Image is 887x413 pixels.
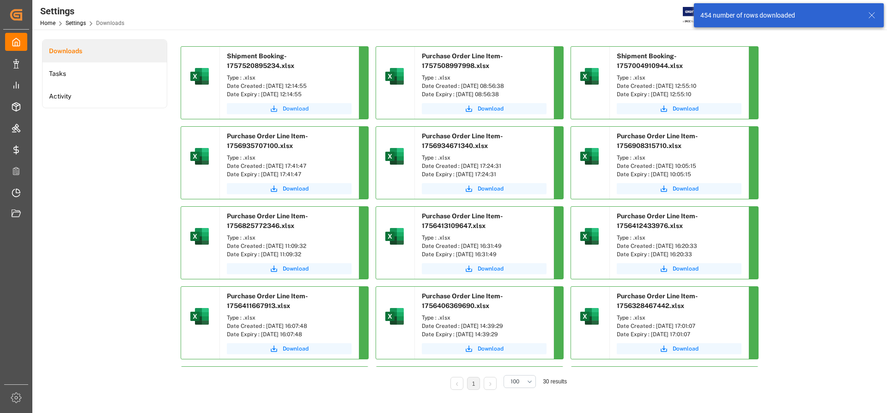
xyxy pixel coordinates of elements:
[283,265,309,273] span: Download
[617,162,741,170] div: Date Created : [DATE] 10:05:15
[673,105,699,113] span: Download
[227,234,352,242] div: Type : .xlsx
[227,330,352,339] div: Date Expiry : [DATE] 16:07:48
[227,242,352,250] div: Date Created : [DATE] 11:09:32
[188,225,211,247] img: microsoft-excel-2019--v1.png
[422,263,547,274] button: Download
[617,250,741,259] div: Date Expiry : [DATE] 16:20:33
[617,330,741,339] div: Date Expiry : [DATE] 17:01:07
[227,103,352,114] button: Download
[422,74,547,82] div: Type : .xlsx
[422,314,547,322] div: Type : .xlsx
[188,65,211,87] img: microsoft-excel-2019--v1.png
[478,265,504,273] span: Download
[40,20,55,26] a: Home
[227,74,352,82] div: Type : .xlsx
[422,170,547,179] div: Date Expiry : [DATE] 17:24:31
[422,103,547,114] button: Download
[478,105,504,113] span: Download
[504,375,536,388] button: open menu
[383,65,406,87] img: microsoft-excel-2019--v1.png
[227,314,352,322] div: Type : .xlsx
[617,263,741,274] button: Download
[383,305,406,327] img: microsoft-excel-2019--v1.png
[422,330,547,339] div: Date Expiry : [DATE] 14:39:29
[227,154,352,162] div: Type : .xlsx
[188,305,211,327] img: microsoft-excel-2019--v1.png
[227,162,352,170] div: Date Created : [DATE] 17:41:47
[227,183,352,194] a: Download
[422,242,547,250] div: Date Created : [DATE] 16:31:49
[188,145,211,167] img: microsoft-excel-2019--v1.png
[227,250,352,259] div: Date Expiry : [DATE] 11:09:32
[617,132,698,149] span: Purchase Order Line Item-1756908315710.xlsx
[617,103,741,114] button: Download
[422,322,547,330] div: Date Created : [DATE] 14:39:29
[617,234,741,242] div: Type : .xlsx
[617,90,741,99] div: Date Expiry : [DATE] 12:55:10
[617,82,741,90] div: Date Created : [DATE] 12:55:10
[478,345,504,353] span: Download
[472,381,475,387] a: 1
[617,52,683,69] span: Shipment Booking-1757004910944.xlsx
[227,212,308,229] span: Purchase Order Line Item-1756825772346.xlsx
[617,170,741,179] div: Date Expiry : [DATE] 10:05:15
[422,292,503,309] span: Purchase Order Line Item-1756406369690.xlsx
[227,170,352,179] div: Date Expiry : [DATE] 17:41:47
[227,82,352,90] div: Date Created : [DATE] 12:14:55
[673,265,699,273] span: Download
[40,4,124,18] div: Settings
[227,322,352,330] div: Date Created : [DATE] 16:07:48
[617,322,741,330] div: Date Created : [DATE] 17:01:07
[467,377,480,390] li: 1
[510,377,519,386] span: 100
[227,263,352,274] button: Download
[700,11,859,20] div: 454 number of rows downloaded
[227,292,308,309] span: Purchase Order Line Item-1756411667913.xlsx
[422,250,547,259] div: Date Expiry : [DATE] 16:31:49
[43,85,167,108] a: Activity
[617,183,741,194] a: Download
[283,345,309,353] span: Download
[43,40,167,62] a: Downloads
[543,378,567,385] span: 30 results
[422,183,547,194] button: Download
[383,145,406,167] img: microsoft-excel-2019--v1.png
[617,212,698,229] span: Purchase Order Line Item-1756412433976.xlsx
[422,162,547,170] div: Date Created : [DATE] 17:24:31
[617,74,741,82] div: Type : .xlsx
[383,225,406,247] img: microsoft-excel-2019--v1.png
[617,292,698,309] span: Purchase Order Line Item-1756328467442.xlsx
[578,65,601,87] img: microsoft-excel-2019--v1.png
[422,132,503,149] span: Purchase Order Line Item-1756934671340.xlsx
[422,52,503,69] span: Purchase Order Line Item-1757508997998.xlsx
[617,242,741,250] div: Date Created : [DATE] 16:20:33
[422,90,547,99] div: Date Expiry : [DATE] 08:56:38
[227,343,352,354] a: Download
[422,212,503,229] span: Purchase Order Line Item-1756413109647.xlsx
[617,314,741,322] div: Type : .xlsx
[673,185,699,193] span: Download
[43,62,167,85] a: Tasks
[66,20,86,26] a: Settings
[422,343,547,354] button: Download
[673,345,699,353] span: Download
[617,343,741,354] button: Download
[422,154,547,162] div: Type : .xlsx
[578,145,601,167] img: microsoft-excel-2019--v1.png
[227,132,308,149] span: Purchase Order Line Item-1756935707100.xlsx
[578,225,601,247] img: microsoft-excel-2019--v1.png
[484,377,497,390] li: Next Page
[227,90,352,99] div: Date Expiry : [DATE] 12:14:55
